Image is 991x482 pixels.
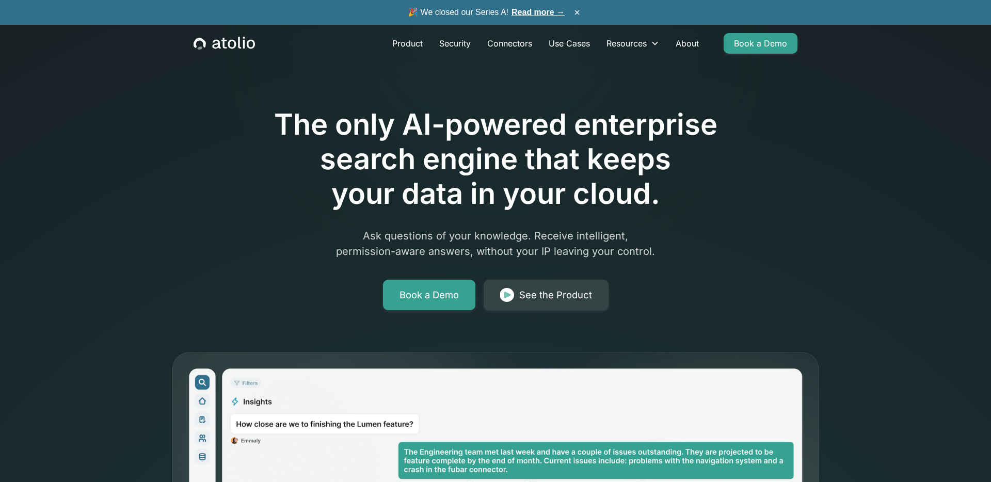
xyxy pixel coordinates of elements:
[512,8,565,17] a: Read more →
[667,33,707,54] a: About
[598,33,667,54] div: Resources
[384,33,431,54] a: Product
[484,280,609,311] a: See the Product
[540,33,598,54] a: Use Cases
[724,33,797,54] a: Book a Demo
[431,33,479,54] a: Security
[519,288,592,302] div: See the Product
[571,7,583,18] button: ×
[479,33,540,54] a: Connectors
[297,228,694,259] p: Ask questions of your knowledge. Receive intelligent, permission-aware answers, without your IP l...
[383,280,475,311] a: Book a Demo
[194,37,255,50] a: home
[231,107,760,212] h1: The only AI-powered enterprise search engine that keeps your data in your cloud.
[408,6,565,19] span: 🎉 We closed our Series A!
[606,37,647,50] div: Resources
